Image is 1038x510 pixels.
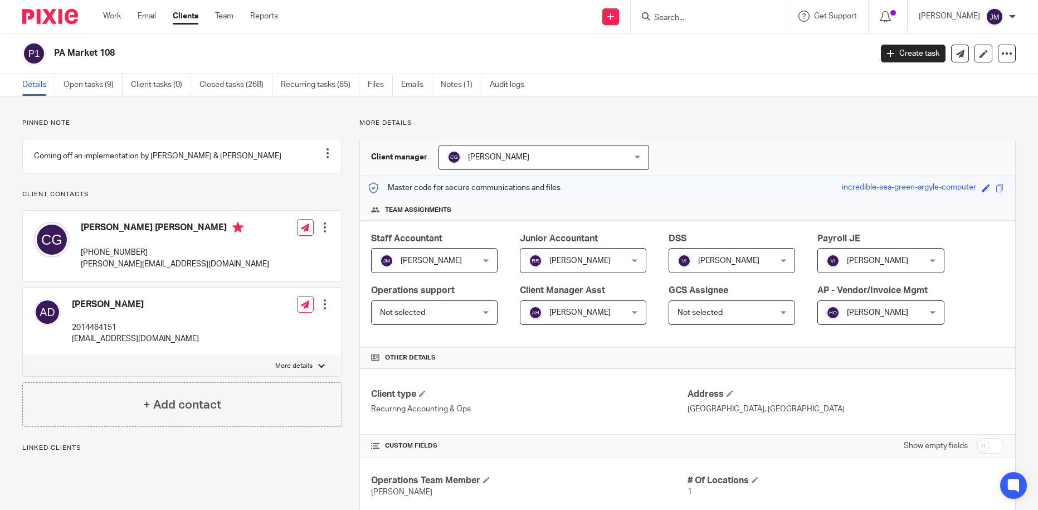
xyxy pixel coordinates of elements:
[81,247,269,258] p: [PHONE_NUMBER]
[54,47,702,59] h2: PA Market 108
[143,396,221,414] h4: + Add contact
[103,11,121,22] a: Work
[847,309,908,317] span: [PERSON_NAME]
[199,74,272,96] a: Closed tasks (268)
[64,74,123,96] a: Open tasks (9)
[359,119,1016,128] p: More details
[529,306,542,319] img: svg%3E
[275,362,313,371] p: More details
[138,11,156,22] a: Email
[371,488,432,496] span: [PERSON_NAME]
[688,475,1004,487] h4: # Of Locations
[22,9,78,24] img: Pixie
[826,306,840,319] img: svg%3E
[678,254,691,268] img: svg%3E
[385,206,451,215] span: Team assignments
[380,254,393,268] img: svg%3E
[281,74,359,96] a: Recurring tasks (65)
[490,74,533,96] a: Audit logs
[847,257,908,265] span: [PERSON_NAME]
[814,12,857,20] span: Get Support
[232,222,243,233] i: Primary
[22,190,342,199] p: Client contacts
[529,254,542,268] img: svg%3E
[173,11,198,22] a: Clients
[904,440,968,451] label: Show empty fields
[371,441,688,450] h4: CUSTOM FIELDS
[817,234,860,243] span: Payroll JE
[371,286,455,295] span: Operations support
[919,11,980,22] p: [PERSON_NAME]
[72,299,199,310] h4: [PERSON_NAME]
[986,8,1003,26] img: svg%3E
[371,234,442,243] span: Staff Accountant
[371,404,688,415] p: Recurring Accounting & Ops
[81,222,269,236] h4: [PERSON_NAME] [PERSON_NAME]
[22,119,342,128] p: Pinned note
[250,11,278,22] a: Reports
[215,11,233,22] a: Team
[72,333,199,344] p: [EMAIL_ADDRESS][DOMAIN_NAME]
[72,322,199,333] p: 2014464151
[669,286,728,295] span: GCS Assignee
[34,299,61,326] img: svg%3E
[385,353,436,362] span: Other details
[678,309,723,317] span: Not selected
[881,45,946,62] a: Create task
[520,286,605,295] span: Client Manager Asst
[368,182,561,193] p: Master code for secure communications and files
[81,259,269,270] p: [PERSON_NAME][EMAIL_ADDRESS][DOMAIN_NAME]
[669,234,686,243] span: DSS
[826,254,840,268] img: svg%3E
[688,404,1004,415] p: [GEOGRAPHIC_DATA], [GEOGRAPHIC_DATA]
[22,444,342,453] p: Linked clients
[653,13,753,23] input: Search
[447,150,461,164] img: svg%3E
[520,234,598,243] span: Junior Accountant
[698,257,759,265] span: [PERSON_NAME]
[549,257,611,265] span: [PERSON_NAME]
[817,286,928,295] span: AP - Vendor/Invoice Mgmt
[688,388,1004,400] h4: Address
[380,309,425,317] span: Not selected
[842,182,976,195] div: incredible-sea-green-argyle-computer
[688,488,692,496] span: 1
[549,309,611,317] span: [PERSON_NAME]
[131,74,191,96] a: Client tasks (0)
[371,152,427,163] h3: Client manager
[371,475,688,487] h4: Operations Team Member
[468,153,529,161] span: [PERSON_NAME]
[368,74,393,96] a: Files
[22,74,55,96] a: Details
[401,257,462,265] span: [PERSON_NAME]
[441,74,481,96] a: Notes (1)
[22,42,46,65] img: svg%3E
[34,222,70,258] img: svg%3E
[371,388,688,400] h4: Client type
[401,74,432,96] a: Emails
